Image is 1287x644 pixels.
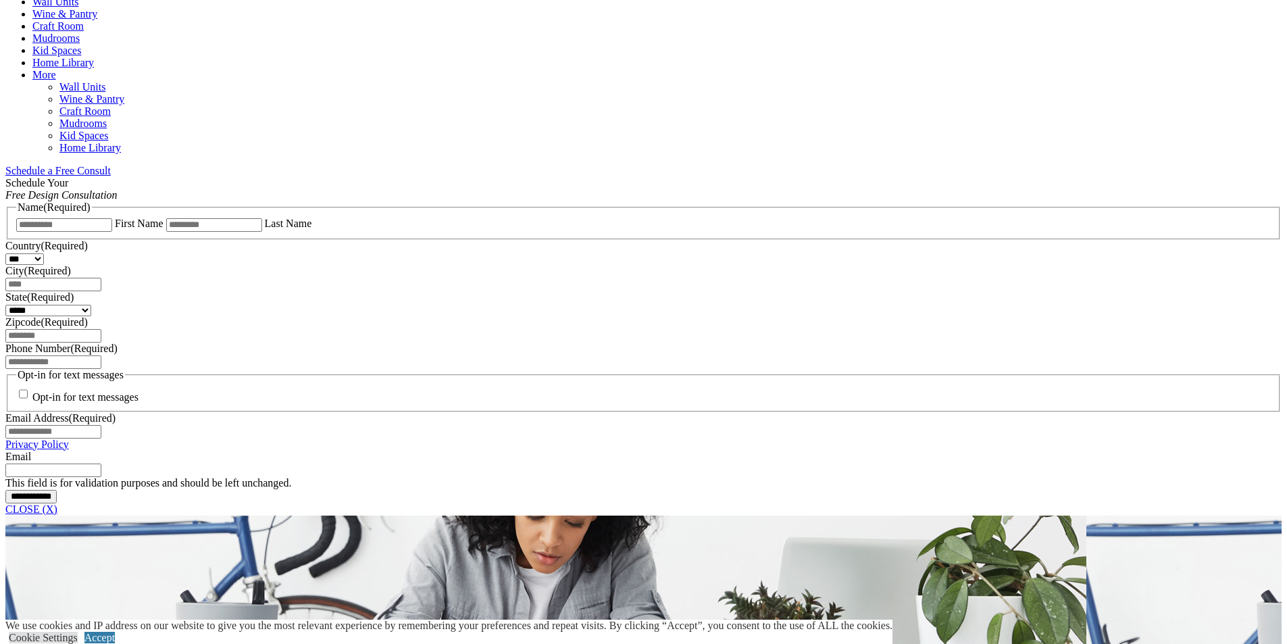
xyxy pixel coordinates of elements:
em: Free Design Consultation [5,189,118,201]
legend: Opt-in for text messages [16,369,125,381]
a: Mudrooms [32,32,80,44]
a: Schedule a Free Consult (opens a dropdown menu) [5,165,111,176]
div: We use cookies and IP address on our website to give you the most relevant experience by remember... [5,620,892,632]
a: CLOSE (X) [5,503,57,515]
a: More menu text will display only on big screen [32,69,56,80]
a: Cookie Settings [9,632,78,643]
label: Last Name [265,218,312,229]
div: This field is for validation purposes and should be left unchanged. [5,477,1282,489]
span: (Required) [41,240,87,251]
a: Kid Spaces [32,45,81,56]
a: Accept [84,632,115,643]
legend: Name [16,201,92,214]
span: (Required) [27,291,74,303]
a: Wine & Pantry [59,93,124,105]
span: (Required) [24,265,71,276]
span: (Required) [43,201,90,213]
label: Country [5,240,88,251]
a: Craft Room [32,20,84,32]
label: Email [5,451,31,462]
label: State [5,291,74,303]
a: Privacy Policy [5,439,69,450]
span: Schedule Your [5,177,118,201]
label: Email Address [5,412,116,424]
a: Wall Units [59,81,105,93]
a: Wine & Pantry [32,8,97,20]
a: Craft Room [59,105,111,117]
label: Zipcode [5,316,88,328]
a: Kid Spaces [59,130,108,141]
label: Phone Number [5,343,118,354]
span: (Required) [70,343,117,354]
a: Home Library [32,57,94,68]
span: (Required) [41,316,87,328]
a: Home Library [59,142,121,153]
label: Opt-in for text messages [32,392,138,403]
span: (Required) [69,412,116,424]
a: Mudrooms [59,118,107,129]
label: City [5,265,71,276]
label: First Name [115,218,163,229]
